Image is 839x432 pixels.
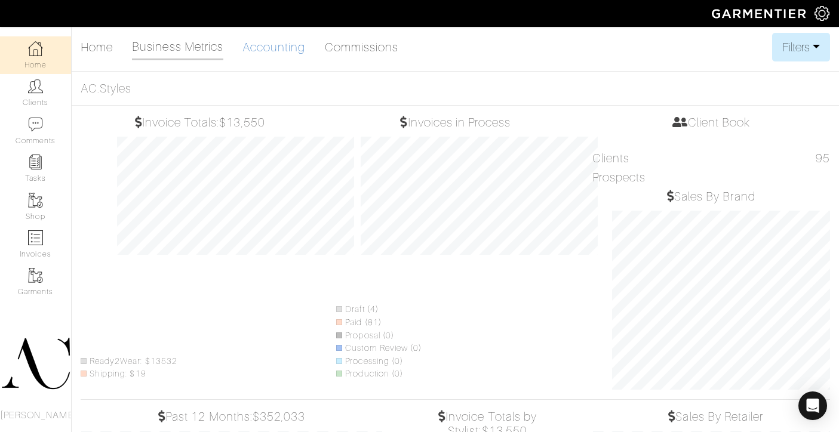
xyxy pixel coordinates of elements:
[336,368,422,381] li: Production (0)
[337,115,574,129] h5: Invoices in Process
[336,316,422,329] li: Paid (81)
[798,391,827,420] div: Open Intercom Messenger
[28,79,43,94] img: clients-icon-6bae9207a08558b7cb47a8932f037763ab4055f8c8b6bfacd5dc20c3e0201464.png
[81,409,382,424] h5: Past 12 Months:
[28,117,43,132] img: comment-icon-a0a6a9ef722e966f86d9cbdc48e553b5cf19dbc54f86b18d962a5391bc8f6eb6.png
[81,35,113,59] a: Home
[772,33,830,61] button: Filters
[592,115,830,129] h5: Client Book
[325,35,399,59] a: Commissions
[336,329,422,342] li: Proposal (0)
[81,81,830,95] h5: AC.Styles
[28,41,43,56] img: dashboard-icon-dbcd8f5a0b271acd01030246c82b418ddd0df26cd7fceb0bd07c9910d44c42f6.png
[28,155,43,169] img: reminder-icon-8004d30b9f0a5d33ae49ab947aed9ed385cf756f9e5892f1edd6e32f2345188e.png
[28,230,43,245] img: orders-icon-0abe47150d42831381b5fb84f609e132dff9fe21cb692f30cb5eec754e2cba89.png
[242,35,306,59] a: Accounting
[81,115,318,129] h5: Invoice Totals:
[28,193,43,208] img: garments-icon-b7da505a4dc4fd61783c78ac3ca0ef83fa9d6f193b1c9dc38574b1d14d53ca28.png
[336,355,422,368] li: Processing (0)
[132,35,223,60] a: Business Metrics
[592,170,830,184] h5: Prospects
[253,410,305,423] span: $352,033
[336,303,422,316] li: Draft (4)
[593,409,830,424] h5: Sales By Retailer
[219,116,265,129] span: $13,550
[592,189,830,203] h5: Sales By Brand
[815,6,829,21] img: gear-icon-white-bd11855cb880d31180b6d7d6211b90ccbf57a29d726f0c71d8c61bd08dd39cc2.png
[592,151,830,165] h5: Clients
[81,355,177,368] li: Ready2Wear: $13532
[28,268,43,283] img: garments-icon-b7da505a4dc4fd61783c78ac3ca0ef83fa9d6f193b1c9dc38574b1d14d53ca28.png
[816,151,830,165] div: 95
[706,3,815,24] img: garmentier-logo-header-white-b43fb05a5012e4ada735d5af1a66efaba907eab6374d6393d1fbf88cb4ef424d.png
[81,368,177,381] li: Shipping: $19
[336,342,422,355] li: Custom Review (0)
